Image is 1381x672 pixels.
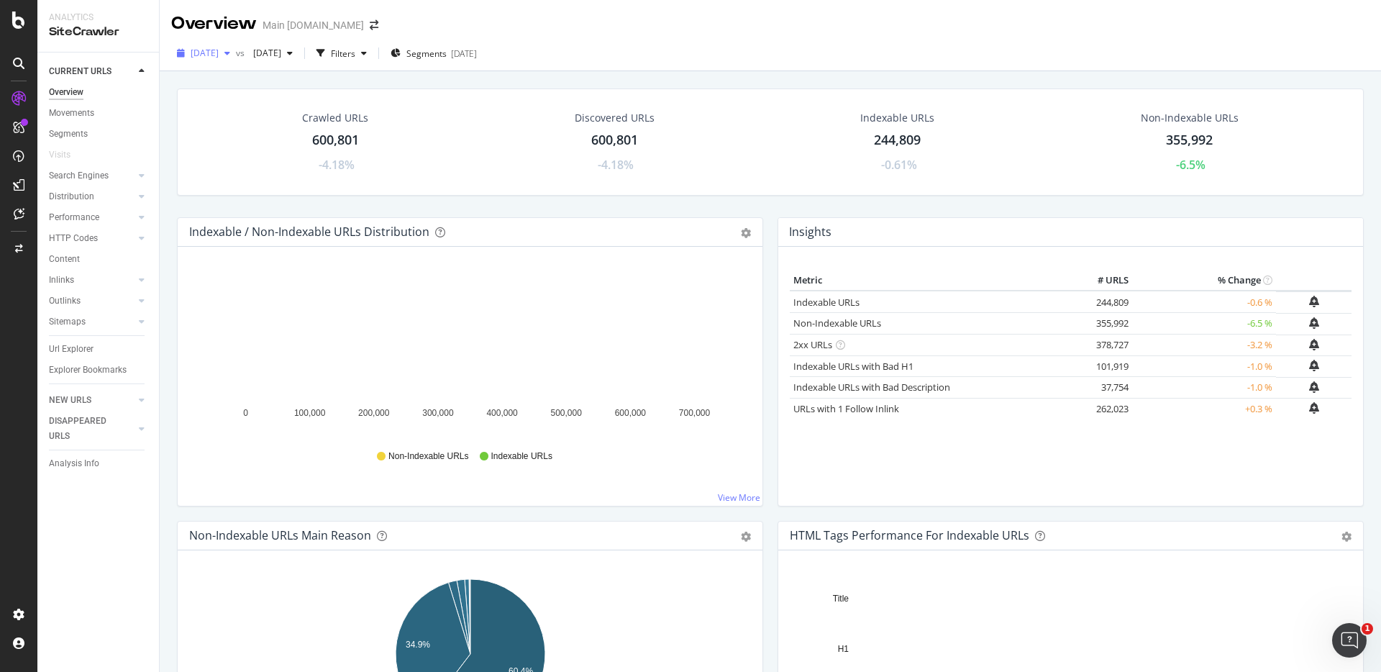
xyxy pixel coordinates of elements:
[189,528,371,542] div: Non-Indexable URLs Main Reason
[49,314,135,330] a: Sitemaps
[236,47,247,59] span: vs
[49,456,149,471] a: Analysis Info
[833,594,849,604] text: Title
[1132,335,1276,356] td: -3.2 %
[679,408,711,418] text: 700,000
[49,363,127,378] div: Explorer Bookmarks
[49,64,135,79] a: CURRENT URLS
[49,85,83,100] div: Overview
[838,644,849,654] text: H1
[49,189,94,204] div: Distribution
[49,231,98,246] div: HTTP Codes
[1309,339,1319,350] div: bell-plus
[49,273,135,288] a: Inlinks
[49,231,135,246] a: HTTP Codes
[793,402,899,415] a: URLs with 1 Follow Inlink
[49,210,135,225] a: Performance
[406,47,447,60] span: Segments
[49,189,135,204] a: Distribution
[1075,291,1132,313] td: 244,809
[1176,157,1205,173] div: -6.5%
[615,408,647,418] text: 600,000
[1132,377,1276,399] td: -1.0 %
[312,131,359,150] div: 600,801
[319,157,355,173] div: -4.18%
[49,106,149,121] a: Movements
[294,408,326,418] text: 100,000
[1141,111,1239,125] div: Non-Indexable URLs
[388,450,468,463] span: Non-Indexable URLs
[243,408,248,418] text: 0
[741,532,751,542] div: gear
[491,450,552,463] span: Indexable URLs
[451,47,477,60] div: [DATE]
[1132,398,1276,419] td: +0.3 %
[1075,355,1132,377] td: 101,919
[49,414,135,444] a: DISAPPEARED URLS
[1309,360,1319,371] div: bell-plus
[1075,313,1132,335] td: 355,992
[1309,317,1319,329] div: bell-plus
[49,294,81,309] div: Outlinks
[1075,270,1132,291] th: # URLS
[49,168,109,183] div: Search Engines
[247,47,281,59] span: 2025 Jul. 27th
[49,147,85,163] a: Visits
[551,408,583,418] text: 500,000
[385,42,483,65] button: Segments[DATE]
[591,131,638,150] div: 600,801
[741,228,751,238] div: gear
[49,168,135,183] a: Search Engines
[793,381,950,394] a: Indexable URLs with Bad Description
[1309,296,1319,307] div: bell-plus
[1075,398,1132,419] td: 262,023
[49,24,147,40] div: SiteCrawler
[49,294,135,309] a: Outlinks
[49,106,94,121] div: Movements
[370,20,378,30] div: arrow-right-arrow-left
[49,342,149,357] a: Url Explorer
[1132,291,1276,313] td: -0.6 %
[191,47,219,59] span: 2025 Aug. 31st
[422,408,454,418] text: 300,000
[1341,532,1352,542] div: gear
[1309,381,1319,393] div: bell-plus
[790,528,1029,542] div: HTML Tags Performance for Indexable URLs
[1309,402,1319,414] div: bell-plus
[49,393,135,408] a: NEW URLS
[789,222,831,242] h4: Insights
[1332,623,1367,658] iframe: Intercom live chat
[1132,270,1276,291] th: % Change
[486,408,518,418] text: 400,000
[1132,313,1276,335] td: -6.5 %
[189,224,429,239] div: Indexable / Non-Indexable URLs Distribution
[263,18,364,32] div: Main [DOMAIN_NAME]
[331,47,355,60] div: Filters
[171,12,257,36] div: Overview
[793,317,881,330] a: Non-Indexable URLs
[793,360,913,373] a: Indexable URLs with Bad H1
[49,252,149,267] a: Content
[790,270,1075,291] th: Metric
[881,157,917,173] div: -0.61%
[358,408,390,418] text: 200,000
[49,252,80,267] div: Content
[406,640,430,650] text: 34.9%
[49,314,86,330] div: Sitemaps
[49,85,149,100] a: Overview
[598,157,634,173] div: -4.18%
[1075,377,1132,399] td: 37,754
[189,270,751,437] svg: A chart.
[49,147,70,163] div: Visits
[1166,131,1213,150] div: 355,992
[49,273,74,288] div: Inlinks
[793,338,832,351] a: 2xx URLs
[1362,623,1373,635] span: 1
[49,127,88,142] div: Segments
[860,111,934,125] div: Indexable URLs
[247,42,298,65] button: [DATE]
[49,414,122,444] div: DISAPPEARED URLS
[793,296,860,309] a: Indexable URLs
[1132,355,1276,377] td: -1.0 %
